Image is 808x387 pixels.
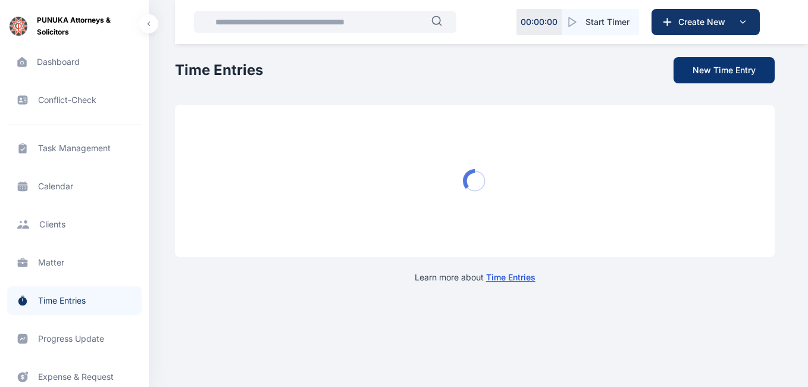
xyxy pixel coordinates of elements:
a: Time Entries [486,272,535,282]
a: matter [7,248,142,277]
a: task management [7,134,142,163]
span: PUNUKA Attorneys & Solicitors [37,14,139,38]
a: time entries [7,286,142,315]
button: New Time Entry [674,57,775,83]
a: clients [7,210,142,239]
a: conflict-check [7,86,142,114]
h2: Time Entries [175,61,263,80]
p: Learn more about [415,271,535,283]
a: progress update [7,324,142,353]
a: calendar [7,172,142,201]
span: Create New [674,16,735,28]
span: Start Timer [585,16,630,28]
a: dashboard [7,48,142,76]
p: 00 : 00 : 00 [521,16,558,28]
button: Create New [652,9,760,35]
button: Start Timer [562,9,639,35]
